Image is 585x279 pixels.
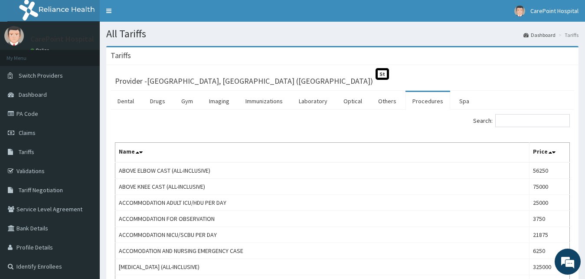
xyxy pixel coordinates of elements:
h3: Provider - [GEOGRAPHIC_DATA], [GEOGRAPHIC_DATA] ([GEOGRAPHIC_DATA]) [115,77,373,85]
span: Dashboard [19,91,47,98]
div: Chat with us now [45,49,146,60]
a: Dental [111,92,141,110]
img: User Image [4,26,24,46]
td: 6250 [529,243,570,259]
a: Optical [337,92,369,110]
img: User Image [514,6,525,16]
span: We're online! [50,84,120,172]
a: Immunizations [239,92,290,110]
td: ABOVE ELBOW CAST (ALL-INCLUSIVE) [115,162,529,179]
a: Gym [174,92,200,110]
span: Tariff Negotiation [19,186,63,194]
td: ABOVE KNEE CAST (ALL-INCLUSIVE) [115,179,529,195]
div: Minimize live chat window [142,4,163,25]
textarea: Type your message and hit 'Enter' [4,187,165,217]
th: Price [529,143,570,163]
a: Spa [452,92,476,110]
span: Claims [19,129,36,137]
img: d_794563401_company_1708531726252_794563401 [16,43,35,65]
a: Laboratory [292,92,334,110]
a: Online [30,47,51,53]
a: Procedures [405,92,450,110]
td: ACCOMODATION AND NURSING EMERGENCY CASE [115,243,529,259]
span: CarePoint Hospital [530,7,578,15]
td: 21875 [529,227,570,243]
a: Dashboard [523,31,556,39]
td: [MEDICAL_DATA] (ALL-INCLUSIVE) [115,259,529,275]
th: Name [115,143,529,163]
td: 25000 [529,195,570,211]
label: Search: [473,114,570,127]
td: 56250 [529,162,570,179]
h1: All Tariffs [106,28,578,39]
td: ACCOMMODATION ADULT ICU/HDU PER DAY [115,195,529,211]
li: Tariffs [556,31,578,39]
span: St [376,68,389,80]
span: Tariffs [19,148,34,156]
input: Search: [495,114,570,127]
td: 3750 [529,211,570,227]
td: 75000 [529,179,570,195]
a: Drugs [143,92,172,110]
span: Switch Providers [19,72,63,79]
td: 325000 [529,259,570,275]
a: Others [371,92,403,110]
p: CarePoint Hospital [30,35,94,43]
td: ACCOMMODATION FOR OBSERVATION [115,211,529,227]
h3: Tariffs [111,52,131,59]
a: Imaging [202,92,236,110]
td: ACCOMMODATION NICU/SCBU PER DAY [115,227,529,243]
